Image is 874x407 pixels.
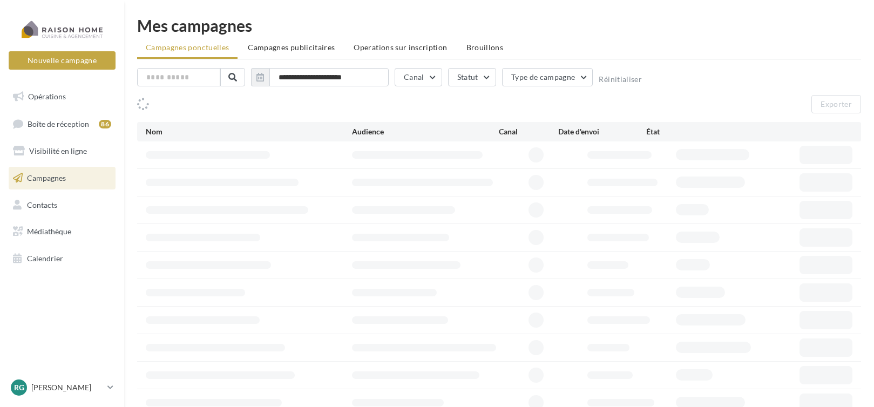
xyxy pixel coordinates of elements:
[28,92,66,101] span: Opérations
[28,119,89,128] span: Boîte de réception
[31,382,103,393] p: [PERSON_NAME]
[6,112,118,135] a: Boîte de réception86
[6,220,118,243] a: Médiathèque
[137,17,861,33] div: Mes campagnes
[146,126,352,137] div: Nom
[646,126,735,137] div: État
[466,43,504,52] span: Brouillons
[352,126,499,137] div: Audience
[6,140,118,162] a: Visibilité en ligne
[395,68,442,86] button: Canal
[499,126,558,137] div: Canal
[248,43,335,52] span: Campagnes publicitaires
[6,167,118,189] a: Campagnes
[27,254,63,263] span: Calendrier
[811,95,861,113] button: Exporter
[99,120,111,128] div: 86
[448,68,496,86] button: Statut
[6,247,118,270] a: Calendrier
[558,126,647,137] div: Date d'envoi
[502,68,593,86] button: Type de campagne
[27,173,66,182] span: Campagnes
[14,382,24,393] span: Rg
[29,146,87,155] span: Visibilité en ligne
[27,227,71,236] span: Médiathèque
[27,200,57,209] span: Contacts
[9,51,116,70] button: Nouvelle campagne
[599,75,642,84] button: Réinitialiser
[6,85,118,108] a: Opérations
[9,377,116,398] a: Rg [PERSON_NAME]
[354,43,447,52] span: Operations sur inscription
[6,194,118,216] a: Contacts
